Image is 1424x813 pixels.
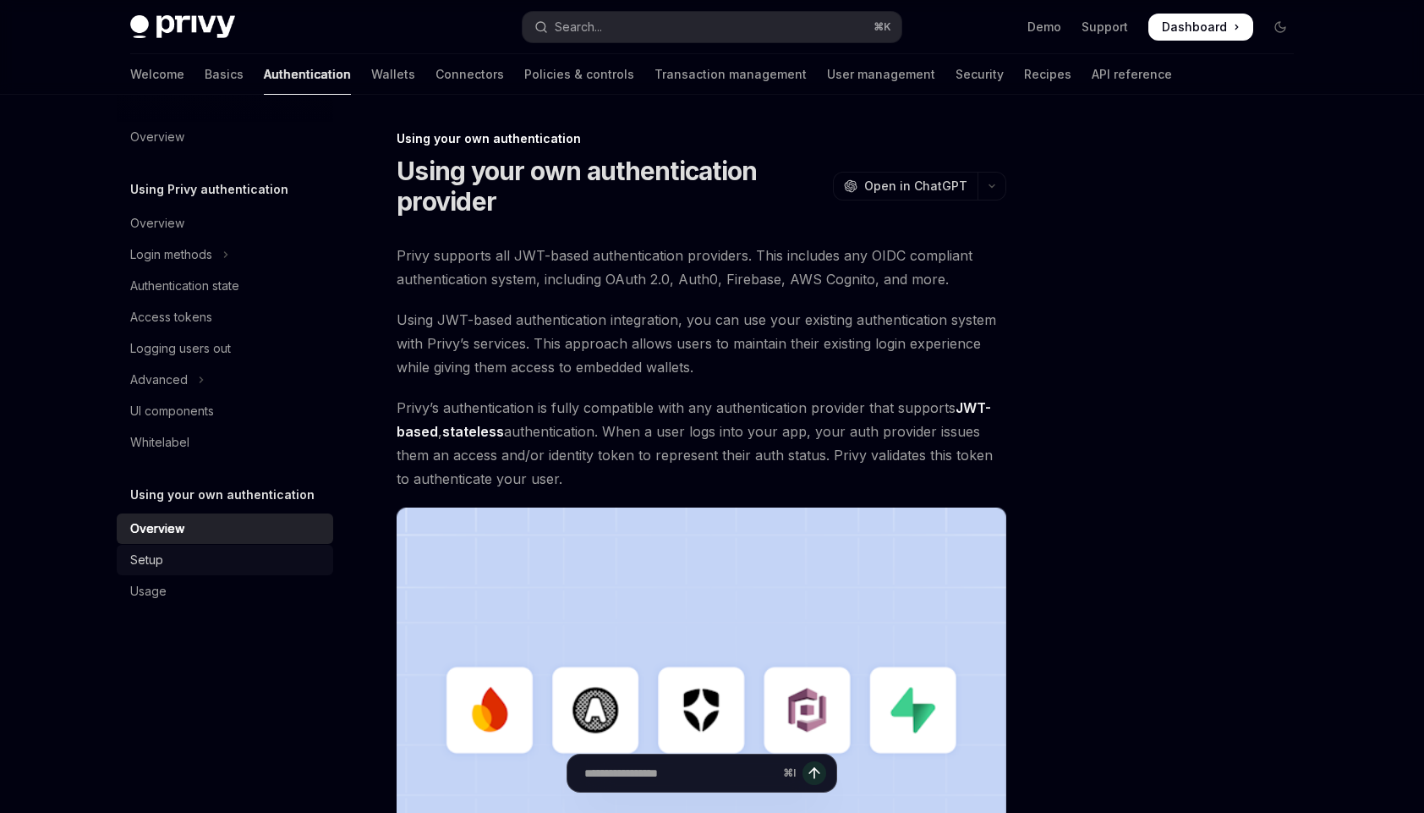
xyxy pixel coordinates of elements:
[117,514,333,544] a: Overview
[117,208,333,239] a: Overview
[130,519,184,539] div: Overview
[117,545,333,575] a: Setup
[130,276,239,296] div: Authentication state
[654,54,807,95] a: Transaction management
[117,365,333,395] button: Toggle Advanced section
[827,54,935,95] a: User management
[130,179,288,200] h5: Using Privy authentication
[397,130,1006,147] div: Using your own authentication
[802,761,826,785] button: Send message
[555,17,602,37] div: Search...
[264,54,351,95] a: Authentication
[833,172,978,201] button: Open in ChatGPT
[371,54,415,95] a: Wallets
[397,396,1006,491] span: Privy’s authentication is fully compatible with any authentication provider that supports , authe...
[117,396,333,426] a: UI components
[864,178,967,195] span: Open in ChatGPT
[117,427,333,458] a: Whitelabel
[1092,54,1172,95] a: API reference
[1027,19,1061,36] a: Demo
[397,244,1006,291] span: Privy supports all JWT-based authentication providers. This includes any OIDC compliant authentic...
[117,576,333,607] a: Usage
[1148,14,1253,41] a: Dashboard
[442,423,504,441] a: stateless
[130,307,212,327] div: Access tokens
[130,213,184,233] div: Overview
[523,12,901,42] button: Open search
[130,54,184,95] a: Welcome
[1267,14,1294,41] button: Toggle dark mode
[874,20,891,34] span: ⌘ K
[117,271,333,301] a: Authentication state
[130,244,212,265] div: Login methods
[130,432,189,453] div: Whitelabel
[1082,19,1128,36] a: Support
[130,401,214,421] div: UI components
[130,127,184,147] div: Overview
[397,308,1006,379] span: Using JWT-based authentication integration, you can use your existing authentication system with ...
[1024,54,1071,95] a: Recipes
[117,239,333,270] button: Toggle Login methods section
[435,54,504,95] a: Connectors
[205,54,244,95] a: Basics
[1162,19,1227,36] span: Dashboard
[117,302,333,332] a: Access tokens
[397,156,826,217] h1: Using your own authentication provider
[130,338,231,359] div: Logging users out
[956,54,1004,95] a: Security
[584,755,776,792] input: Ask a question...
[130,550,163,570] div: Setup
[130,370,188,390] div: Advanced
[524,54,634,95] a: Policies & controls
[130,581,167,602] div: Usage
[117,122,333,152] a: Overview
[117,333,333,364] a: Logging users out
[130,15,235,39] img: dark logo
[130,485,315,505] h5: Using your own authentication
